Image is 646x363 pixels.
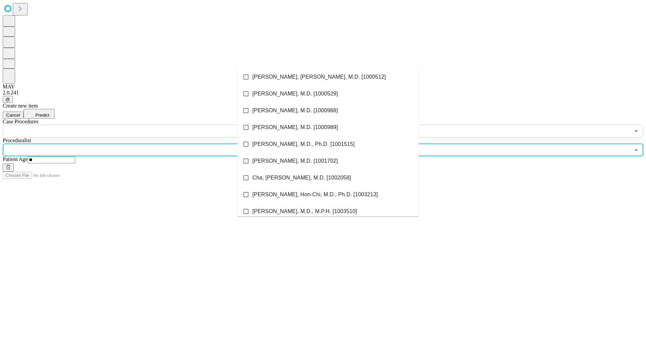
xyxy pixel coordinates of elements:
[252,107,338,115] span: [PERSON_NAME], M.D. [1000988]
[3,137,31,143] span: Proceduralist
[3,84,643,90] div: MAY
[252,174,351,182] span: Cha, [PERSON_NAME], M.D. [1002058]
[3,156,28,162] span: Patient Age
[252,90,338,98] span: [PERSON_NAME], M.D. [1000529]
[35,113,49,118] span: Predict
[252,191,378,199] span: [PERSON_NAME], Hon-Chi, M.D., Ph.D. [1003213]
[252,73,386,81] span: [PERSON_NAME], [PERSON_NAME], M.D. [1000512]
[252,157,338,165] span: [PERSON_NAME], M.D. [1001702]
[3,112,24,119] button: Cancel
[3,119,38,124] span: Scheduled Procedure
[3,90,643,96] div: 2.0.241
[3,96,13,103] button: @
[24,109,55,119] button: Predict
[252,123,338,131] span: [PERSON_NAME], M.D. [1000989]
[3,103,38,109] span: Create new item
[5,97,10,102] span: @
[252,207,357,215] span: [PERSON_NAME], M.D., M.P.H. [1003510]
[632,145,641,155] button: Close
[252,140,355,148] span: [PERSON_NAME], M.D., Ph.D. [1001515]
[6,113,20,118] span: Cancel
[632,126,641,136] button: Open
